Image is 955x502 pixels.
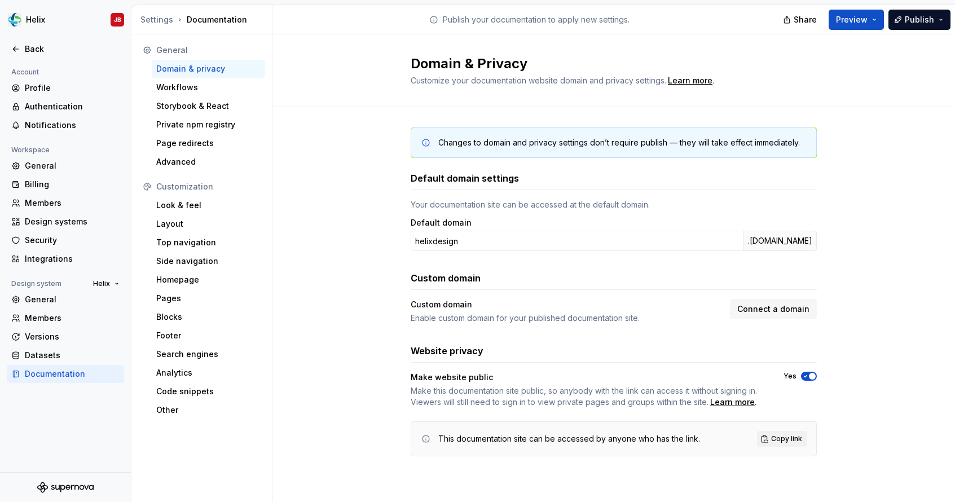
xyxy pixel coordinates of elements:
[25,350,120,361] div: Datasets
[7,290,124,309] a: General
[25,197,120,209] div: Members
[156,349,261,360] div: Search engines
[156,200,261,211] div: Look & feel
[152,308,265,326] a: Blocks
[7,328,124,346] a: Versions
[411,386,757,407] span: Make this documentation site public, so anybody with the link can access it without signing in. V...
[794,14,817,25] span: Share
[25,216,120,227] div: Design systems
[7,79,124,97] a: Profile
[25,368,120,380] div: Documentation
[156,218,261,230] div: Layout
[443,14,630,25] p: Publish your documentation to apply new settings.
[25,235,120,246] div: Security
[156,237,261,248] div: Top navigation
[152,252,265,270] a: Side navigation
[156,386,261,397] div: Code snippets
[25,331,120,342] div: Versions
[737,303,809,315] span: Connect a domain
[411,385,763,408] span: .
[25,312,120,324] div: Members
[156,330,261,341] div: Footer
[156,181,261,192] div: Customization
[411,217,472,228] label: Default domain
[743,231,817,251] div: .[DOMAIN_NAME]
[152,289,265,307] a: Pages
[7,250,124,268] a: Integrations
[7,40,124,58] a: Back
[156,100,261,112] div: Storybook & React
[771,434,802,443] span: Copy link
[411,76,666,85] span: Customize your documentation website domain and privacy settings.
[411,344,483,358] h3: Website privacy
[25,120,120,131] div: Notifications
[25,43,120,55] div: Back
[7,346,124,364] a: Datasets
[7,116,124,134] a: Notifications
[140,14,173,25] button: Settings
[7,194,124,212] a: Members
[438,433,700,444] div: This documentation site can be accessed by anyone who has the link.
[836,14,868,25] span: Preview
[156,82,261,93] div: Workflows
[114,15,121,24] div: JB
[757,431,807,447] button: Copy link
[784,372,796,381] label: Yes
[156,156,261,168] div: Advanced
[7,143,54,157] div: Workspace
[7,309,124,327] a: Members
[152,60,265,78] a: Domain & privacy
[152,327,265,345] a: Footer
[668,75,712,86] a: Learn more
[411,199,817,210] div: Your documentation site can be accessed at the default domain.
[156,119,261,130] div: Private npm registry
[7,98,124,116] a: Authentication
[152,364,265,382] a: Analytics
[93,279,110,288] span: Helix
[7,231,124,249] a: Security
[438,137,800,148] div: Changes to domain and privacy settings don’t require publish — they will take effect immediately.
[156,367,261,378] div: Analytics
[25,253,120,265] div: Integrations
[25,160,120,171] div: General
[8,13,21,27] img: f6f21888-ac52-4431-a6ea-009a12e2bf23.png
[829,10,884,30] button: Preview
[710,397,755,408] a: Learn more
[156,63,261,74] div: Domain & privacy
[25,101,120,112] div: Authentication
[2,7,129,32] button: HelixJB
[156,45,261,56] div: General
[666,77,714,85] span: .
[152,116,265,134] a: Private npm registry
[152,97,265,115] a: Storybook & React
[156,293,261,304] div: Pages
[152,153,265,171] a: Advanced
[156,404,261,416] div: Other
[26,14,45,25] div: Helix
[152,215,265,233] a: Layout
[37,482,94,493] svg: Supernova Logo
[7,65,43,79] div: Account
[156,311,261,323] div: Blocks
[152,345,265,363] a: Search engines
[411,271,481,285] h3: Custom domain
[25,294,120,305] div: General
[7,277,66,290] div: Design system
[411,299,723,310] div: Custom domain
[411,55,803,73] h2: Domain & Privacy
[7,175,124,193] a: Billing
[411,312,723,324] div: Enable custom domain for your published documentation site.
[156,138,261,149] div: Page redirects
[7,157,124,175] a: General
[730,299,817,319] button: Connect a domain
[152,234,265,252] a: Top navigation
[411,171,519,185] h3: Default domain settings
[888,10,950,30] button: Publish
[152,78,265,96] a: Workflows
[152,382,265,400] a: Code snippets
[25,179,120,190] div: Billing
